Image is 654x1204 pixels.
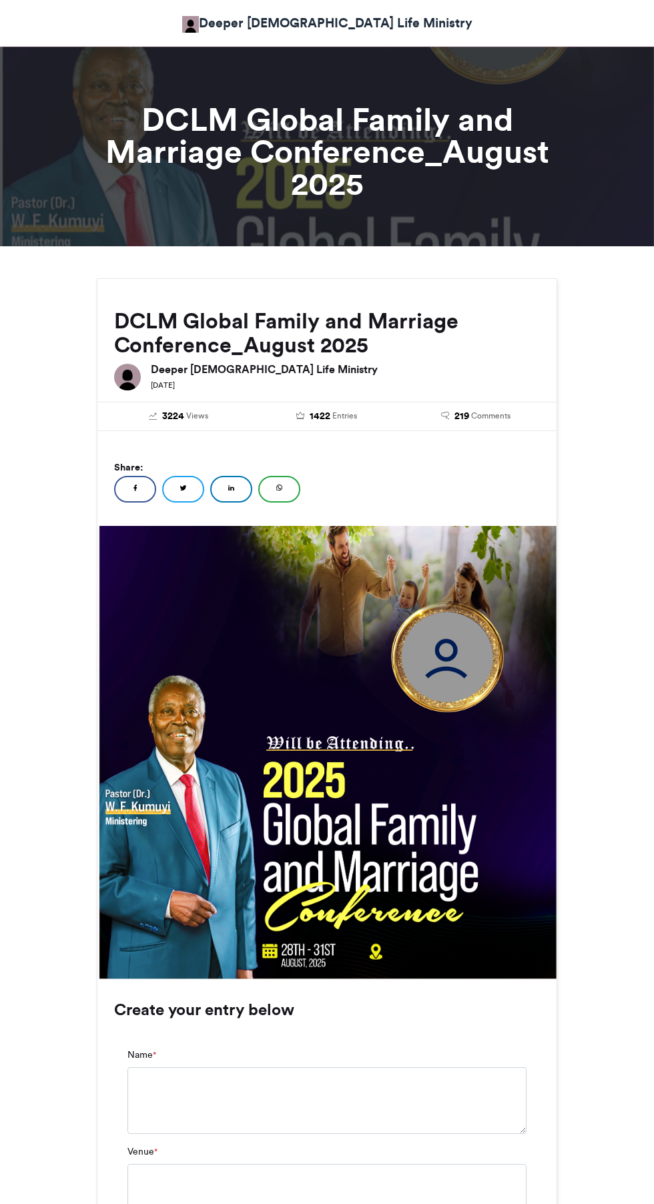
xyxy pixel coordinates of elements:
h5: Share: [114,459,540,476]
h2: DCLM Global Family and Marriage Conference_August 2025 [114,309,540,357]
img: Obafemi Bello [182,16,199,33]
span: Entries [332,410,357,422]
label: Venue [127,1145,157,1159]
a: 3224 Views [114,409,243,424]
img: Deeper Christian Life Ministry [114,364,141,390]
span: 3224 [162,409,184,424]
span: 219 [454,409,469,424]
span: 1422 [310,409,330,424]
h1: DCLM Global Family and Marriage Conference_August 2025 [97,103,557,200]
a: Deeper [DEMOGRAPHIC_DATA] Life Ministry [182,13,472,33]
span: Comments [471,410,511,422]
small: [DATE] [151,380,175,390]
img: 1756063404.084-d819a6bf25e6227a59dd4f175d467a2af53d37ab.png [99,525,557,978]
h3: Create your entry below [114,1002,540,1018]
span: Views [186,410,208,422]
img: 1755959879.765-6380a9a57c188a73027e6ba8754f212af576e20a.png [382,591,515,724]
h6: Deeper [DEMOGRAPHIC_DATA] Life Ministry [151,364,540,374]
label: Name [127,1048,156,1062]
a: 1422 Entries [263,409,392,424]
a: 219 Comments [411,409,540,424]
